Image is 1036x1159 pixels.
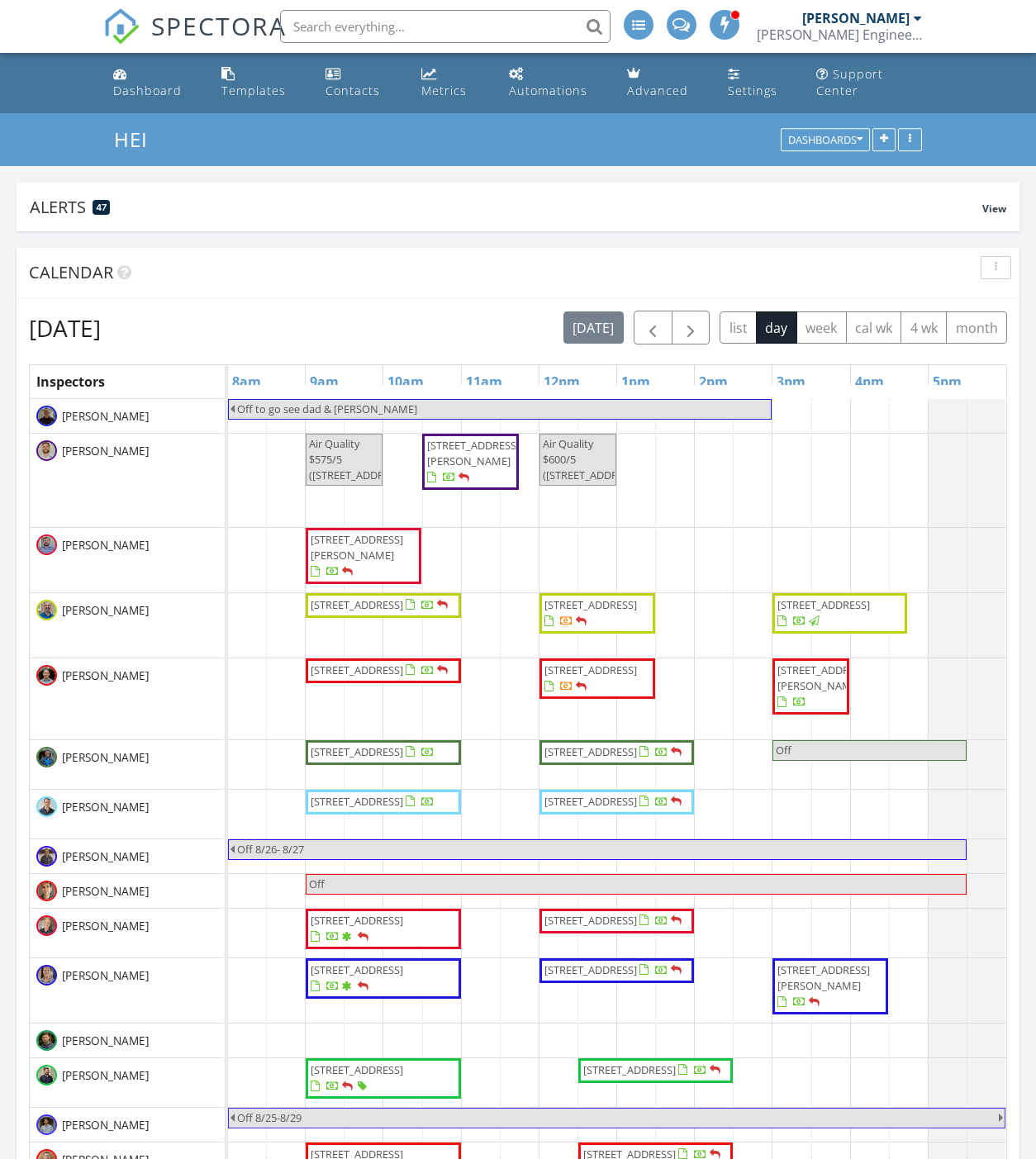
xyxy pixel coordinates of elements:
img: 5k9b5727_d200_1_.jpg [36,915,57,936]
span: [PERSON_NAME] [59,799,152,815]
span: [STREET_ADDRESS] [311,913,403,928]
div: Support Center [816,66,883,98]
span: [STREET_ADDRESS][PERSON_NAME] [777,663,870,693]
span: [STREET_ADDRESS] [544,962,637,977]
button: month [946,311,1007,344]
a: Support Center [810,59,929,107]
img: 5k9b65282_d200_1_.jpg [36,665,57,686]
span: Calendar [29,261,113,283]
img: img_2753.jpg [36,881,57,901]
span: [STREET_ADDRESS][PERSON_NAME] [777,962,870,993]
span: SPECTORA [151,8,287,43]
a: 10am [383,368,428,395]
div: Settings [728,83,777,98]
span: [PERSON_NAME] [59,883,152,900]
span: Air Quality $600/5 ([STREET_ADDRESS]) [543,436,642,482]
span: Off to go see dad & [PERSON_NAME] [237,401,417,416]
span: [PERSON_NAME] [59,1033,152,1049]
img: ja.jpg [36,1114,57,1135]
a: Dashboard [107,59,202,107]
span: [STREET_ADDRESS] [311,1062,403,1077]
span: [STREET_ADDRESS] [583,1062,676,1077]
div: Alerts [30,196,982,218]
span: [PERSON_NAME] [59,1117,152,1133]
span: [STREET_ADDRESS] [311,597,403,612]
a: 5pm [929,368,966,395]
a: 12pm [539,368,584,395]
span: Off 8/25-8/29 [237,1110,302,1125]
span: Off [309,876,325,891]
div: Dashboards [788,135,863,146]
a: Metrics [415,59,489,107]
a: SPECTORA [103,22,287,57]
img: 5k9b9432.jpg [36,440,57,461]
button: week [796,311,847,344]
span: [STREET_ADDRESS] [544,913,637,928]
span: Air Quality $575/5 ([STREET_ADDRESS]) [309,436,408,482]
span: [PERSON_NAME] [59,443,152,459]
span: [PERSON_NAME] [59,749,152,766]
img: The Best Home Inspection Software - Spectora [103,8,140,45]
span: [PERSON_NAME] [59,602,152,619]
a: Templates [215,59,306,107]
a: Automations (Advanced) [502,59,607,107]
img: unnamed_8.jpg [36,1065,57,1085]
img: 5k9b57082_d200_1_.jpg [36,965,57,986]
a: 4pm [851,368,888,395]
div: Templates [221,83,286,98]
span: [STREET_ADDRESS] [311,744,403,759]
button: day [756,311,797,344]
button: Next day [672,311,710,344]
div: Dashboard [113,83,182,98]
img: dan_k_.jpg [36,534,57,555]
span: [STREET_ADDRESS][PERSON_NAME] [311,532,403,563]
span: [PERSON_NAME] [59,848,152,865]
span: [STREET_ADDRESS] [544,744,637,759]
span: Off [776,743,791,758]
h2: [DATE] [29,311,101,344]
span: [PERSON_NAME] [59,1067,152,1084]
span: [PERSON_NAME] [59,537,152,553]
span: [STREET_ADDRESS][PERSON_NAME] [427,438,520,468]
span: Inspectors [36,373,105,391]
img: 5k9b64642.jpg [36,406,57,426]
input: Search everything... [280,10,611,43]
div: Advanced [627,83,688,98]
img: dennis.jpg [36,747,57,767]
div: Contacts [326,83,380,98]
span: [STREET_ADDRESS] [311,663,403,677]
span: [STREET_ADDRESS] [544,597,637,612]
span: [STREET_ADDRESS] [544,794,637,809]
span: [PERSON_NAME] [59,667,152,684]
a: 11am [462,368,506,395]
button: [DATE] [563,311,624,344]
span: [PERSON_NAME] [59,408,152,425]
div: Hedderman Engineering. INC. [757,26,922,43]
button: 4 wk [901,311,947,344]
span: [STREET_ADDRESS] [777,597,870,612]
img: me2.png [36,1030,57,1051]
a: 1pm [617,368,654,395]
div: [PERSON_NAME] [802,10,910,26]
a: Settings [721,59,796,107]
a: 9am [306,368,343,395]
span: [STREET_ADDRESS] [311,794,403,809]
span: [PERSON_NAME] [59,967,152,984]
button: Previous day [634,311,672,344]
img: 5k9b9391.jpg [36,600,57,620]
span: Off 8/26- 8/27 [237,842,304,857]
a: 2pm [695,368,732,395]
span: [STREET_ADDRESS] [311,962,403,977]
a: Advanced [620,59,707,107]
a: HEI [114,126,162,153]
span: View [982,202,1006,216]
a: 3pm [772,368,810,395]
div: Automations [509,83,587,98]
div: Metrics [421,83,467,98]
button: list [720,311,757,344]
span: [STREET_ADDRESS] [544,663,637,677]
img: img7912_1.jpg [36,846,57,867]
a: Contacts [319,59,402,107]
a: 8am [228,368,265,395]
span: 47 [96,202,107,213]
